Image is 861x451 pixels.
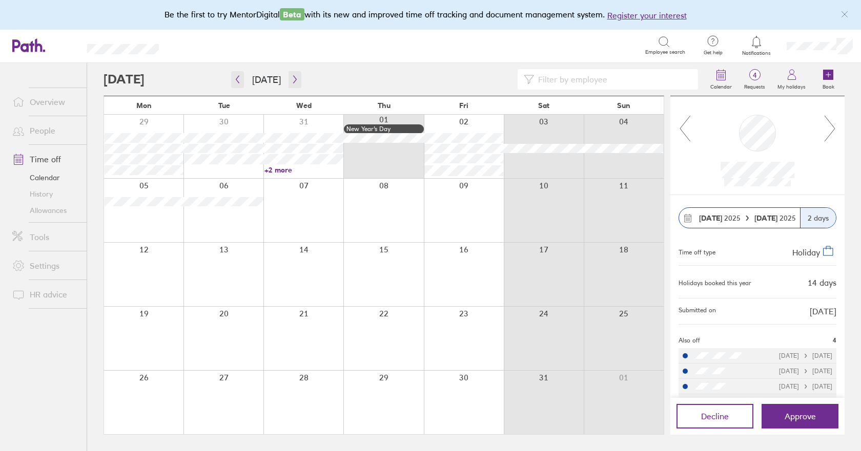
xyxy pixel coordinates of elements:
[617,101,630,110] span: Sun
[701,412,729,421] span: Decline
[771,63,812,96] a: My holidays
[738,81,771,90] label: Requests
[740,50,773,56] span: Notifications
[296,101,312,110] span: Wed
[264,165,343,175] a: +2 more
[771,81,812,90] label: My holidays
[679,280,751,287] div: Holidays booked this year
[704,63,738,96] a: Calendar
[4,227,87,247] a: Tools
[244,71,289,88] button: [DATE]
[779,368,832,375] div: [DATE] [DATE]
[762,404,838,428] button: Approve
[754,213,780,223] strong: [DATE]
[4,284,87,305] a: HR advice
[785,412,816,421] span: Approve
[754,214,796,222] span: 2025
[4,169,87,186] a: Calendar
[187,40,213,50] div: Search
[4,92,87,112] a: Overview
[4,149,87,169] a: Time off
[607,9,687,22] button: Register your interest
[810,307,836,316] span: [DATE]
[812,63,845,96] a: Book
[738,63,771,96] a: 4Requests
[4,186,87,202] a: History
[218,101,230,110] span: Tue
[696,50,730,56] span: Get help
[165,8,697,22] div: Be the first to try MentorDigital with its new and improved time off tracking and document manage...
[4,120,87,141] a: People
[676,404,753,428] button: Decline
[738,71,771,79] span: 4
[833,337,836,344] span: 4
[699,213,722,223] strong: [DATE]
[704,81,738,90] label: Calendar
[779,352,832,359] div: [DATE] [DATE]
[645,49,685,55] span: Employee search
[816,81,840,90] label: Book
[4,202,87,219] a: Allowances
[280,8,304,20] span: Beta
[538,101,549,110] span: Sat
[459,101,468,110] span: Fri
[136,101,152,110] span: Mon
[800,208,836,228] div: 2 days
[808,278,836,287] div: 14 days
[4,255,87,276] a: Settings
[740,35,773,56] a: Notifications
[699,214,741,222] span: 2025
[679,307,716,316] span: Submitted on
[679,245,715,257] div: Time off type
[779,383,832,390] div: [DATE] [DATE]
[679,337,700,344] span: Also off
[378,101,391,110] span: Thu
[534,70,692,89] input: Filter by employee
[792,247,820,257] span: Holiday
[346,125,421,133] div: New Year’s Day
